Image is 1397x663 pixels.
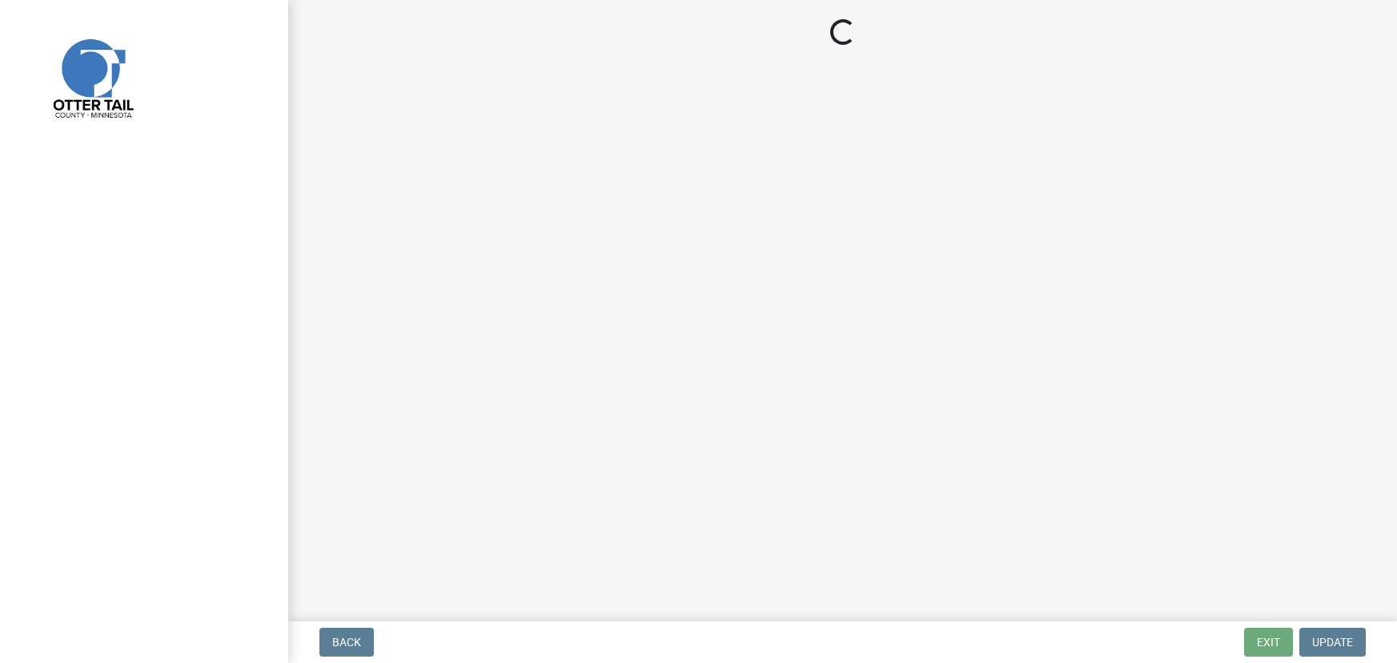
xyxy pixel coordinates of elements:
button: Update [1299,628,1366,657]
button: Exit [1244,628,1293,657]
button: Back [319,628,374,657]
img: Otter Tail County, Minnesota [32,17,152,137]
span: Back [332,636,361,649]
span: Update [1312,636,1353,649]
